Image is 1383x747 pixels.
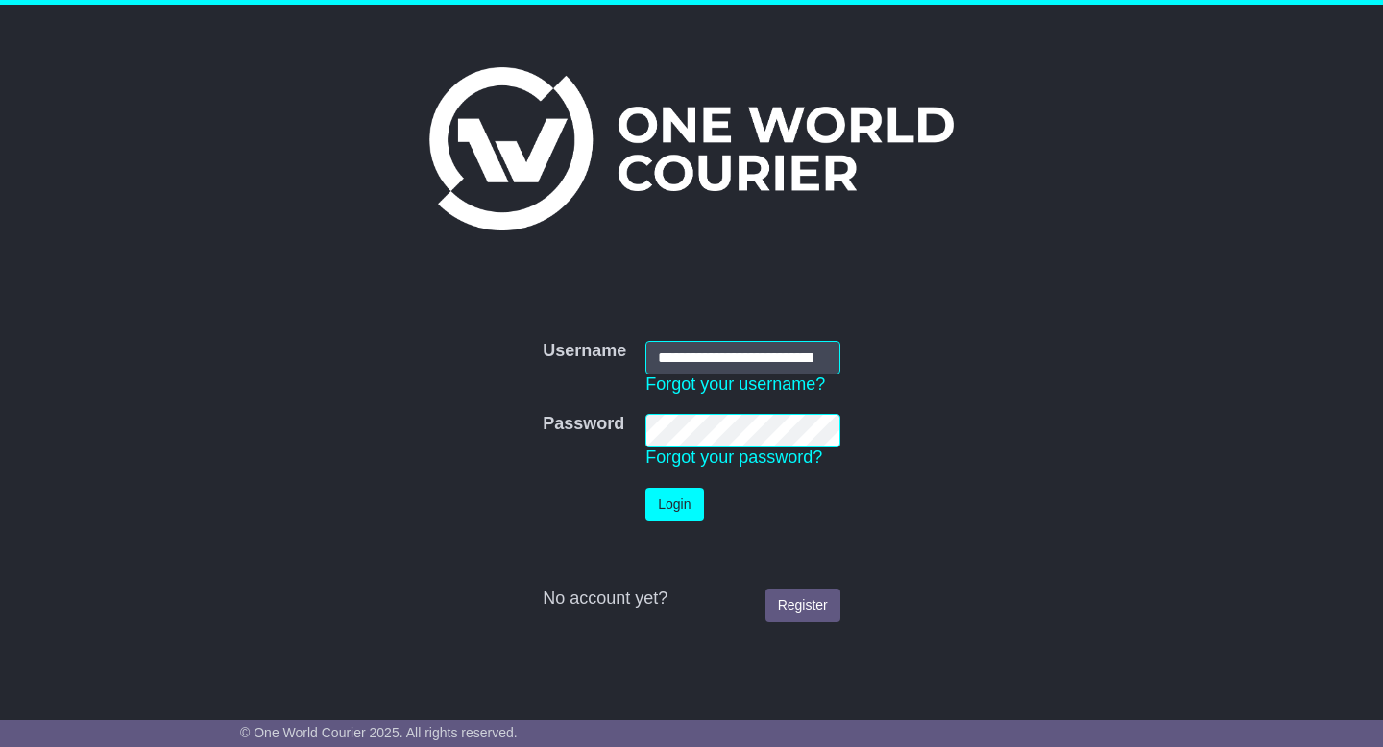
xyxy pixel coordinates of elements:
[645,488,703,521] button: Login
[543,589,840,610] div: No account yet?
[765,589,840,622] a: Register
[645,447,822,467] a: Forgot your password?
[543,414,624,435] label: Password
[429,67,954,230] img: One World
[543,341,626,362] label: Username
[240,725,518,740] span: © One World Courier 2025. All rights reserved.
[645,374,825,394] a: Forgot your username?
